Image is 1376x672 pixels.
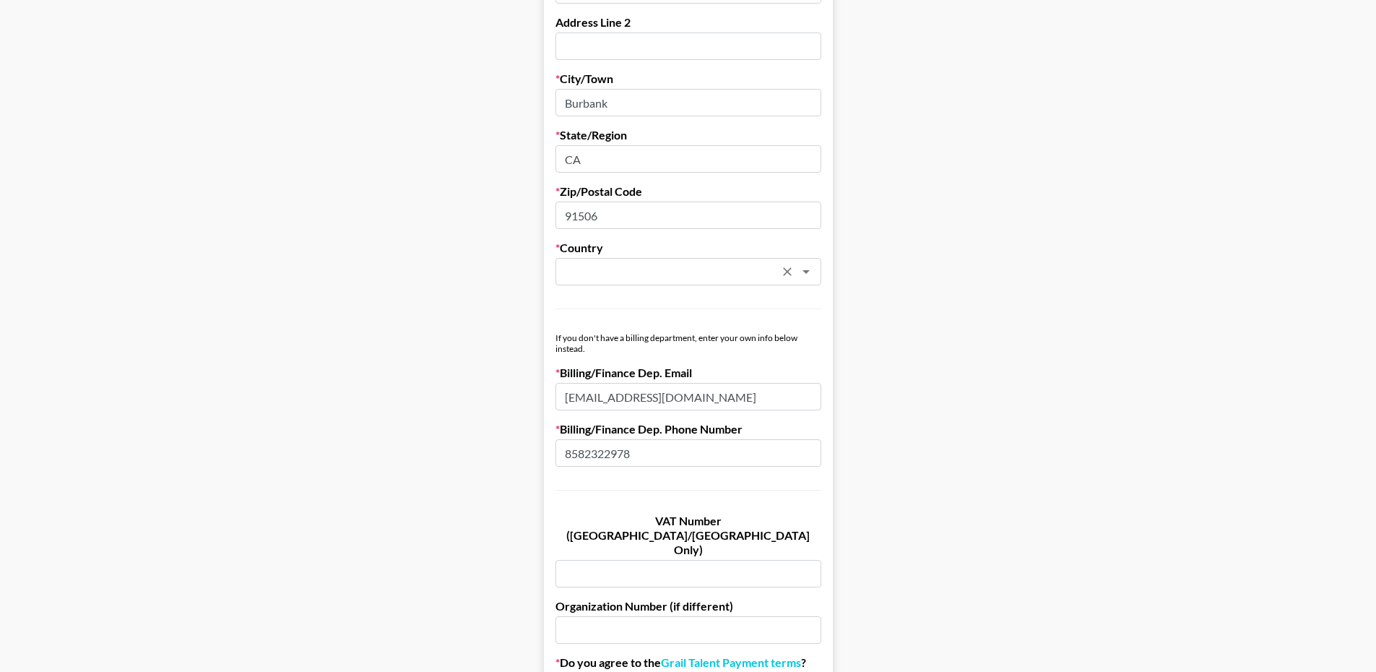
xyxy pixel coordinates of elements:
label: Organization Number (if different) [555,599,821,613]
a: Grail Talent Payment terms [661,655,801,670]
label: VAT Number ([GEOGRAPHIC_DATA]/[GEOGRAPHIC_DATA] Only) [555,514,821,557]
label: Do you agree to the ? [555,655,821,670]
label: Address Line 2 [555,15,821,30]
label: Zip/Postal Code [555,184,821,199]
button: Open [796,262,816,282]
label: Billing/Finance Dep. Email [555,366,821,380]
button: Clear [777,262,797,282]
div: If you don't have a billing department, enter your own info below instead. [555,332,821,354]
label: Country [555,241,821,255]
label: City/Town [555,72,821,86]
label: Billing/Finance Dep. Phone Number [555,422,821,436]
label: State/Region [555,128,821,142]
